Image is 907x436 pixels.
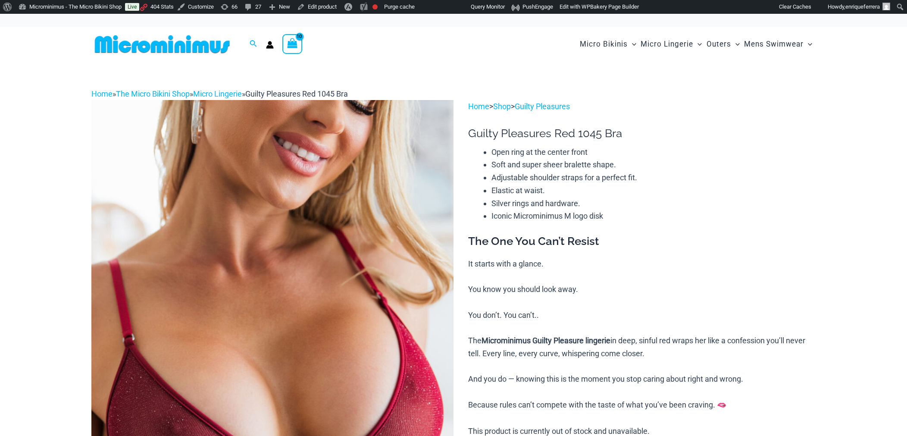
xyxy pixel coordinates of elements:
[515,102,570,111] a: Guilty Pleasures
[693,33,702,55] span: Menu Toggle
[580,33,628,55] span: Micro Bikinis
[468,234,816,249] h3: The One You Can’t Resist
[372,4,378,9] div: Focus keyphrase not set
[193,89,242,98] a: Micro Lingerie
[578,31,638,57] a: Micro BikinisMenu ToggleMenu Toggle
[491,171,816,184] li: Adjustable shoulder straps for a perfect fit.
[744,33,804,55] span: Mens Swimwear
[638,31,704,57] a: Micro LingerieMenu ToggleMenu Toggle
[742,31,814,57] a: Mens SwimwearMenu ToggleMenu Toggle
[422,2,471,13] img: Views over 48 hours. Click for more Jetpack Stats.
[845,3,880,10] span: enriqueferrera
[250,39,257,50] a: Search icon link
[91,89,348,98] span: » » »
[704,31,742,57] a: OutersMenu ToggleMenu Toggle
[491,158,816,171] li: Soft and super sheer bralette shape.
[282,34,302,54] a: View Shopping Cart, 10 items
[91,89,113,98] a: Home
[491,146,816,159] li: Open ring at the center front
[628,33,636,55] span: Menu Toggle
[482,336,610,345] b: Microminimus Guilty Pleasure lingerie
[641,33,693,55] span: Micro Lingerie
[468,127,816,140] h1: Guilty Pleasures Red 1045 Bra
[125,3,139,11] a: Live
[576,30,816,59] nav: Site Navigation
[731,33,740,55] span: Menu Toggle
[491,210,816,223] li: Iconic Microminimus M logo disk
[804,33,812,55] span: Menu Toggle
[266,41,274,49] a: Account icon link
[468,257,816,411] p: It starts with a glance. You know you should look away. You don’t. You can’t.. The in deep, sinfu...
[493,102,511,111] a: Shop
[468,102,489,111] a: Home
[116,89,190,98] a: The Micro Bikini Shop
[91,35,233,54] img: MM SHOP LOGO FLAT
[245,89,348,98] span: Guilty Pleasures Red 1045 Bra
[491,197,816,210] li: Silver rings and hardware.
[491,184,816,197] li: Elastic at waist.
[468,100,816,113] p: > >
[707,33,731,55] span: Outers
